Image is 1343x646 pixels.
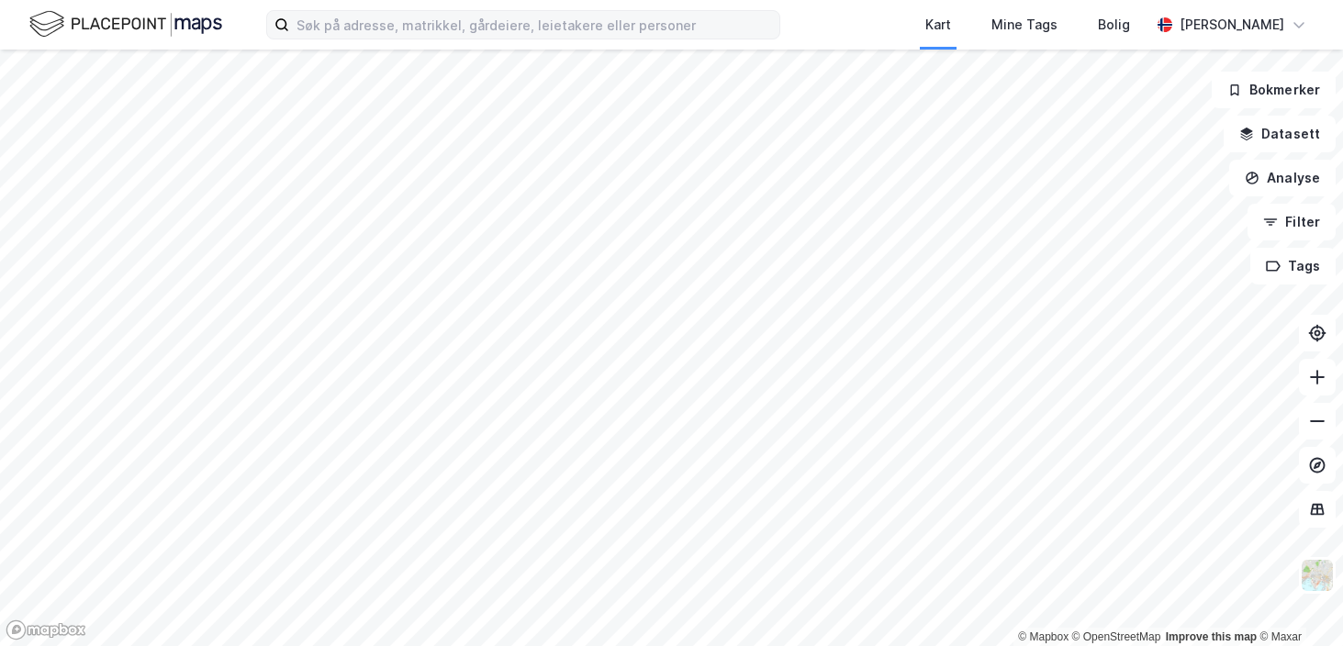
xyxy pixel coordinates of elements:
iframe: Chat Widget [1251,558,1343,646]
button: Datasett [1224,116,1336,152]
button: Bokmerker [1212,72,1336,108]
img: logo.f888ab2527a4732fd821a326f86c7f29.svg [29,8,222,40]
div: Kart [925,14,951,36]
button: Analyse [1229,160,1336,196]
button: Tags [1250,248,1336,284]
button: Filter [1248,204,1336,240]
a: Mapbox homepage [6,619,86,640]
a: OpenStreetMap [1072,630,1161,643]
div: Bolig [1098,14,1130,36]
input: Søk på adresse, matrikkel, gårdeiere, leietakere eller personer [289,11,779,39]
div: [PERSON_NAME] [1180,14,1284,36]
div: Mine Tags [991,14,1058,36]
a: Mapbox [1018,630,1069,643]
a: Improve this map [1166,630,1257,643]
